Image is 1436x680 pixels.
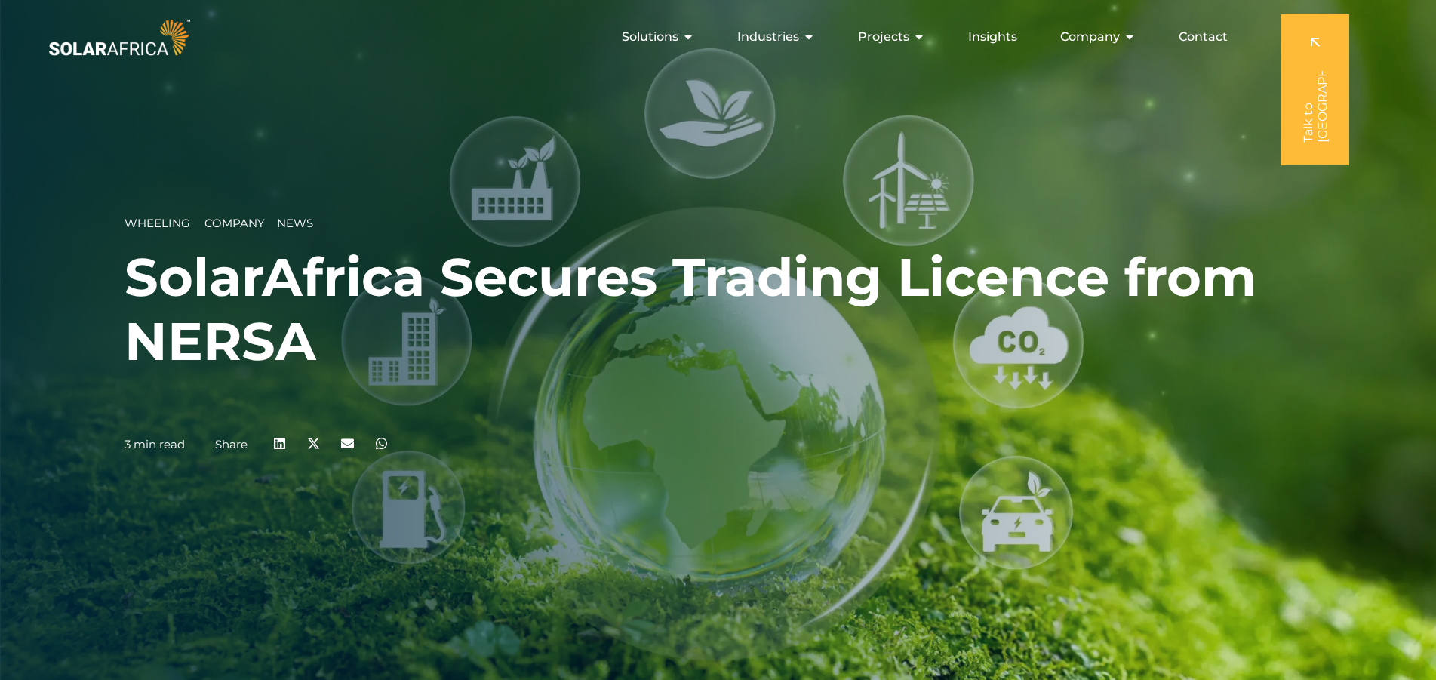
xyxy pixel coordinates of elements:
span: News [277,216,313,230]
a: Contact [1179,28,1228,46]
span: Company [1060,28,1120,46]
div: Menu Toggle [193,22,1240,52]
span: __ [265,216,277,230]
div: Share on x-twitter [297,426,331,460]
span: Solutions [622,28,678,46]
p: 3 min read [125,438,185,451]
span: Projects [858,28,909,46]
a: Share [215,437,248,451]
span: Industries [737,28,799,46]
nav: Menu [193,22,1240,52]
a: Insights [968,28,1017,46]
div: Share on email [331,426,364,460]
span: Wheeling [125,216,190,230]
div: Share on whatsapp [364,426,398,460]
span: Company [204,216,265,230]
div: Share on linkedin [263,426,297,460]
h1: SolarAfrica Secures Trading Licence from NERSA [125,245,1311,374]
